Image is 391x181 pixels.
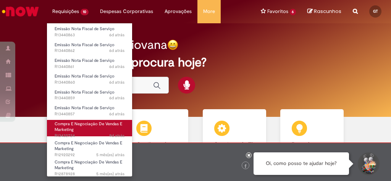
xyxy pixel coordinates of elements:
[55,105,115,111] span: Emissão Nota Fiscal de Serviço
[47,57,132,71] a: Aberto R13440861 : Emissão Nota Fiscal de Serviço
[109,95,124,101] time: 22/08/2025 16:34:34
[203,8,215,15] span: More
[55,32,124,38] span: R13440863
[109,64,124,69] span: 6d atrás
[373,9,378,14] span: GT
[254,152,349,175] div: Oi, como posso te ajudar hoje?
[55,58,115,63] span: Emissão Nota Fiscal de Serviço
[55,64,124,70] span: R13440861
[214,141,253,149] b: Serviços de TI
[47,41,132,55] a: Aberto R13440862 : Emissão Nota Fiscal de Serviço
[165,8,192,15] span: Aprovações
[47,139,132,155] a: Aberto R12920292 : Compra E Negociação De Vendas E Marketing
[307,8,341,15] a: No momento, sua lista de rascunhos tem 0 Itens
[55,48,124,54] span: R13440862
[290,9,296,15] span: 6
[109,95,124,101] span: 6d atrás
[292,141,332,155] b: Base de Conhecimento
[52,8,79,15] span: Requisições
[100,8,153,15] span: Despesas Corporativas
[314,8,341,15] span: Rascunhos
[96,152,124,158] span: 5 mês(es) atrás
[47,104,132,118] a: Aberto R13440857 : Emissão Nota Fiscal de Serviço
[55,89,115,95] span: Emissão Nota Fiscal de Serviço
[109,133,124,139] span: 9d atrás
[55,140,122,152] span: Compra E Negociação De Vendas E Marketing
[47,88,132,102] a: Aberto R13440859 : Emissão Nota Fiscal de Serviço
[167,39,178,50] img: happy-face.png
[55,159,122,171] span: Compra E Negociação De Vendas E Marketing
[109,111,124,117] time: 22/08/2025 16:34:26
[55,133,124,139] span: R13432724
[55,42,115,48] span: Emissão Nota Fiscal de Serviço
[267,8,288,15] span: Favoritos
[55,79,124,86] span: R13440860
[47,72,132,86] a: Aberto R13440860 : Emissão Nota Fiscal de Serviço
[55,73,115,79] span: Emissão Nota Fiscal de Serviço
[63,56,328,69] h2: O que você procura hoje?
[55,152,124,158] span: R12920292
[55,121,122,133] span: Compra E Negociação De Vendas E Marketing
[81,9,89,15] span: 10
[55,26,115,32] span: Emissão Nota Fiscal de Serviço
[109,111,124,117] span: 6d atrás
[96,152,124,158] time: 09/04/2025 14:52:59
[47,120,132,136] a: Aberto R13432724 : Compra E Negociação De Vendas E Marketing
[96,171,124,177] time: 01/04/2025 19:38:31
[55,171,124,177] span: R12878928
[109,48,124,53] span: 6d atrás
[109,79,124,85] time: 22/08/2025 16:34:37
[55,95,124,101] span: R13440859
[109,32,124,38] time: 22/08/2025 16:35:04
[109,32,124,38] span: 6d atrás
[47,23,132,177] ul: Requisições
[109,64,124,69] time: 22/08/2025 16:34:44
[55,111,124,117] span: R13440857
[1,4,40,19] img: ServiceNow
[47,25,132,39] a: Aberto R13440863 : Emissão Nota Fiscal de Serviço
[47,158,132,175] a: Aberto R12878928 : Compra E Negociação De Vendas E Marketing
[109,79,124,85] span: 6d atrás
[357,152,380,175] button: Iniciar Conversa de Suporte
[109,133,124,139] time: 20/08/2025 14:32:09
[244,164,247,168] img: logo_footer_facebook.png
[96,171,124,177] span: 5 mês(es) atrás
[109,48,124,53] time: 22/08/2025 16:34:58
